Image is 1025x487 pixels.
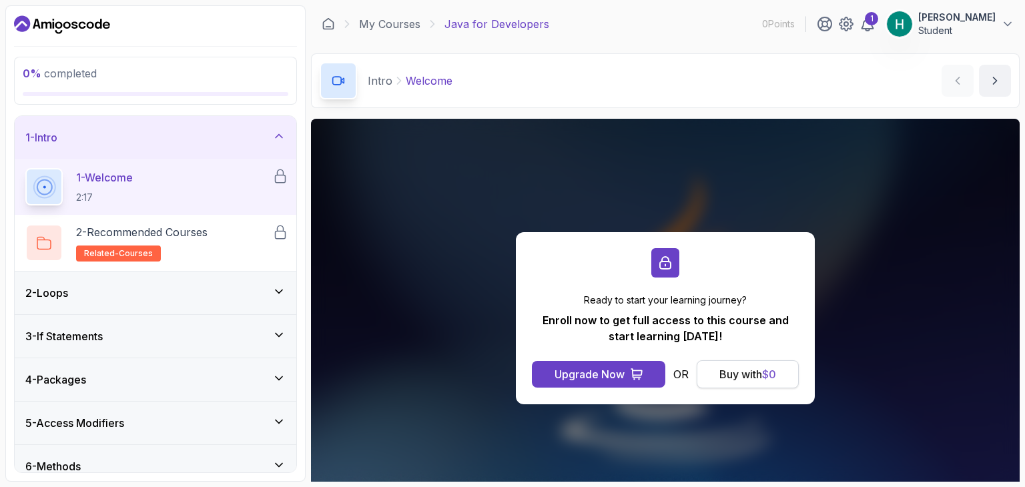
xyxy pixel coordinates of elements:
[25,458,81,474] h3: 6 - Methods
[887,11,912,37] img: user profile image
[444,16,549,32] p: Java for Developers
[918,11,996,24] p: [PERSON_NAME]
[15,315,296,358] button: 3-If Statements
[532,312,799,344] p: Enroll now to get full access to this course and start learning [DATE]!
[860,16,876,32] a: 1
[719,366,776,382] div: Buy with
[886,11,1014,37] button: user profile image[PERSON_NAME]Student
[532,361,665,388] button: Upgrade Now
[23,67,97,80] span: completed
[359,16,420,32] a: My Courses
[673,366,689,382] p: OR
[76,224,208,240] p: 2 - Recommended Courses
[918,24,996,37] p: Student
[25,285,68,301] h3: 2 - Loops
[25,328,103,344] h3: 3 - If Statements
[84,248,153,259] span: related-courses
[322,17,335,31] a: Dashboard
[76,169,133,185] p: 1 - Welcome
[25,129,57,145] h3: 1 - Intro
[76,191,133,204] p: 2:17
[15,272,296,314] button: 2-Loops
[25,372,86,388] h3: 4 - Packages
[368,73,392,89] p: Intro
[23,67,41,80] span: 0 %
[25,224,286,262] button: 2-Recommended Coursesrelated-courses
[762,17,795,31] p: 0 Points
[697,360,799,388] button: Buy with$0
[942,65,974,97] button: previous content
[25,168,286,205] button: 1-Welcome2:17
[15,116,296,159] button: 1-Intro
[762,368,776,381] span: $ 0
[15,402,296,444] button: 5-Access Modifiers
[15,358,296,401] button: 4-Packages
[25,415,124,431] h3: 5 - Access Modifiers
[406,73,452,89] p: Welcome
[532,294,799,307] p: Ready to start your learning journey?
[979,65,1011,97] button: next content
[14,14,110,35] a: Dashboard
[555,366,625,382] div: Upgrade Now
[865,12,878,25] div: 1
